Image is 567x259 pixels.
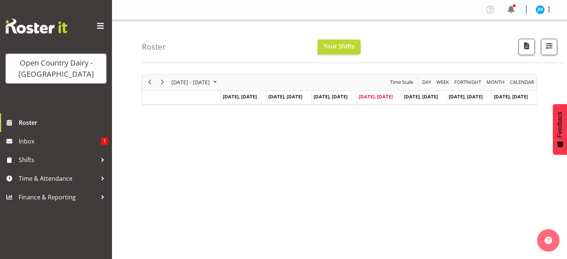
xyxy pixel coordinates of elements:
button: Timeline Week [435,78,451,87]
button: Next [158,78,168,87]
span: Shifts [19,154,97,165]
div: previous period [143,75,156,90]
span: [DATE], [DATE] [494,93,528,100]
span: [DATE], [DATE] [223,93,257,100]
button: August 2025 [170,78,220,87]
h4: Roster [142,42,166,51]
span: [DATE], [DATE] [268,93,302,100]
div: next period [156,75,169,90]
span: [DATE], [DATE] [404,93,438,100]
span: Time & Attendance [19,173,97,184]
button: Your Shifts [318,40,361,54]
span: Feedback [557,111,563,138]
span: Week [436,78,450,87]
button: Download a PDF of the roster according to the set date range. [518,39,535,55]
button: Previous [145,78,155,87]
span: [DATE] - [DATE] [171,78,211,87]
button: Month [509,78,536,87]
div: Open Country Dairy - [GEOGRAPHIC_DATA] [13,57,99,80]
img: john-may11696.jpg [536,5,545,14]
button: Feedback - Show survey [553,104,567,155]
button: Fortnight [453,78,483,87]
div: August 11 - 17, 2025 [169,75,221,90]
span: Month [486,78,505,87]
span: Day [421,78,432,87]
span: Inbox [19,136,101,147]
span: Your Shifts [324,42,355,50]
span: calendar [509,78,535,87]
img: help-xxl-2.png [545,237,552,244]
span: [DATE], [DATE] [449,93,483,100]
span: Fortnight [454,78,482,87]
span: Time Scale [389,78,414,87]
button: Timeline Month [485,78,506,87]
div: Timeline Week of August 14, 2025 [142,74,537,105]
span: Roster [19,117,108,128]
button: Time Scale [389,78,415,87]
button: Filter Shifts [541,39,557,55]
span: [DATE], [DATE] [359,93,393,100]
span: [DATE], [DATE] [314,93,348,100]
span: 1 [101,138,108,145]
span: Finance & Reporting [19,192,97,203]
img: Rosterit website logo [6,19,67,34]
button: Timeline Day [421,78,433,87]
